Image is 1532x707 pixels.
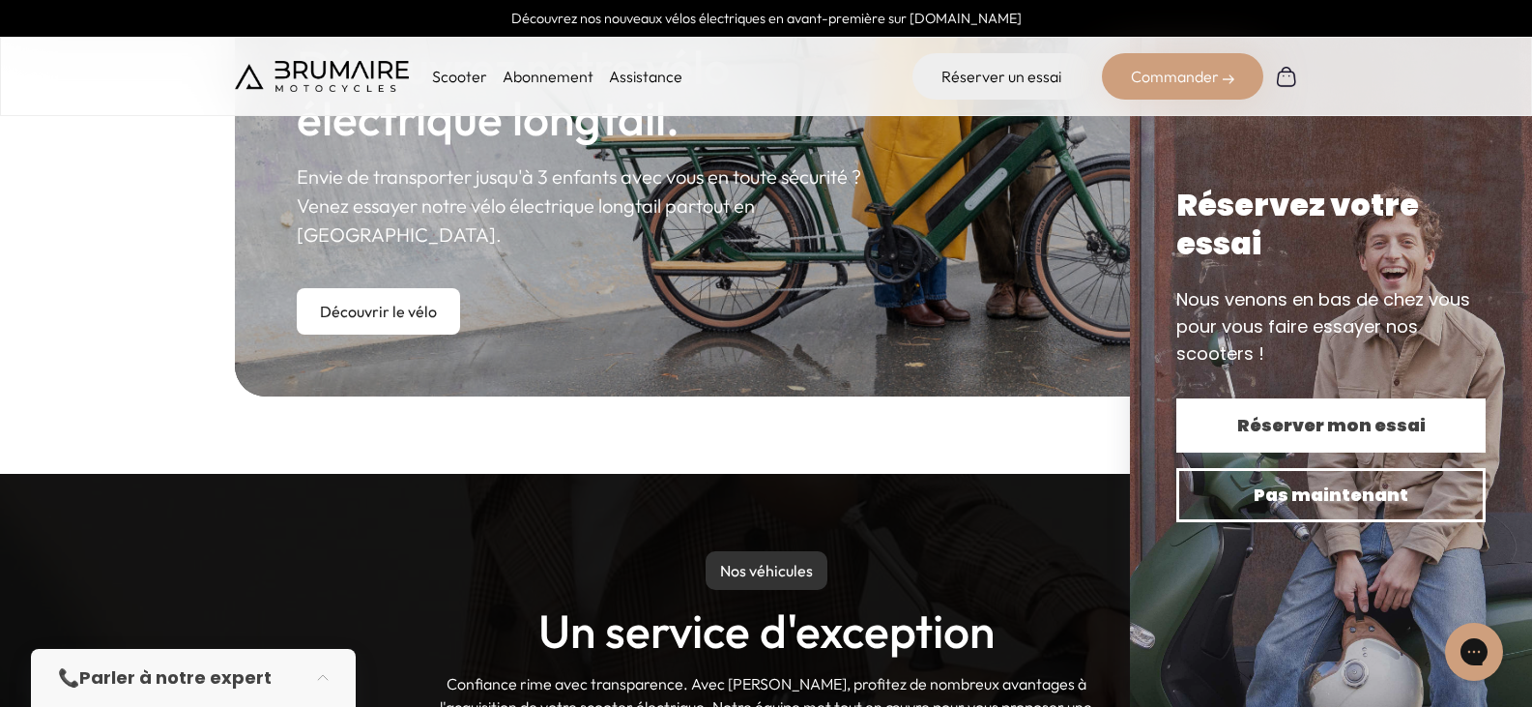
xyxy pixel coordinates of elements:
a: Assistance [609,67,682,86]
a: Abonnement [503,67,593,86]
img: Brumaire Motocycles [235,61,409,92]
iframe: Gorgias live chat messenger [1435,616,1513,688]
p: Nos véhicules [706,551,827,590]
img: Panier [1275,65,1298,88]
h2: Découvrez notre vélo électrique longtail. [297,42,884,144]
p: Envie de transporter jusqu'à 3 enfants avec vous en toute sécurité ? Venez essayer notre vélo éle... [297,162,884,250]
p: Scooter [432,65,487,88]
img: right-arrow-2.png [1223,74,1234,85]
h2: Un service d'exception [538,605,995,657]
div: Commander [1102,53,1263,100]
a: Réserver un essai [912,53,1090,100]
a: Découvrir le vélo [297,288,460,335]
